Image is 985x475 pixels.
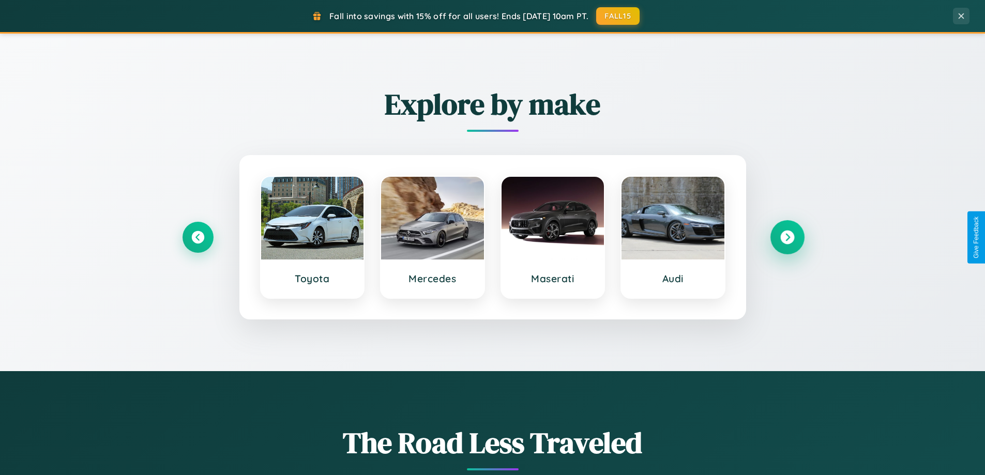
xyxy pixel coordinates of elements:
[271,272,354,285] h3: Toyota
[973,217,980,258] div: Give Feedback
[391,272,474,285] h3: Mercedes
[596,7,640,25] button: FALL15
[183,84,803,124] h2: Explore by make
[183,423,803,463] h1: The Road Less Traveled
[512,272,594,285] h3: Maserati
[632,272,714,285] h3: Audi
[329,11,588,21] span: Fall into savings with 15% off for all users! Ends [DATE] 10am PT.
